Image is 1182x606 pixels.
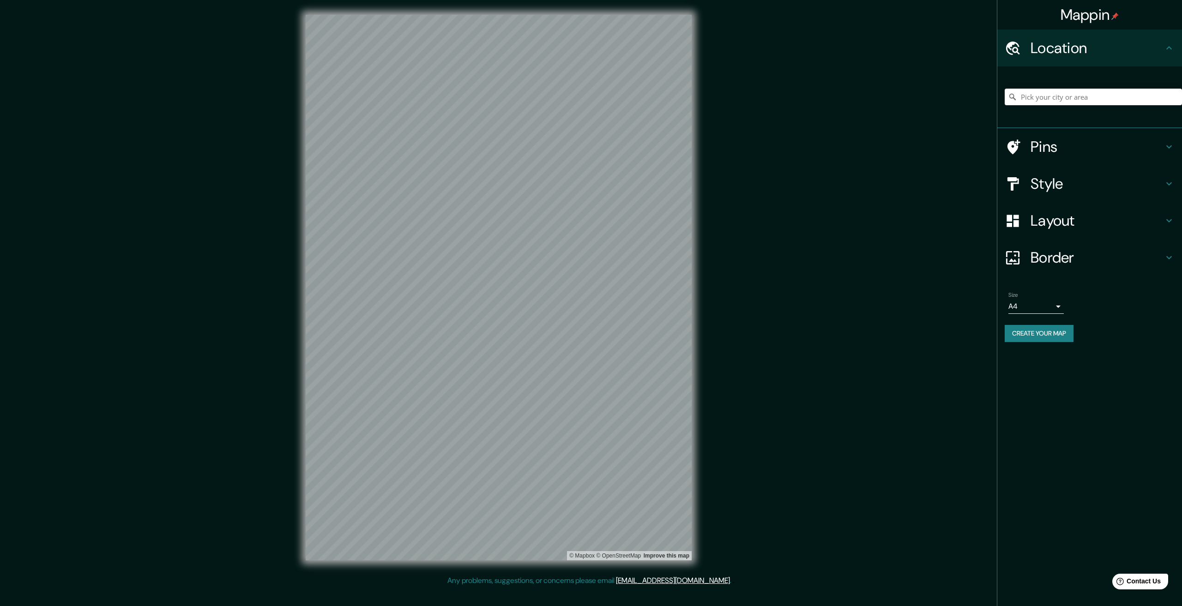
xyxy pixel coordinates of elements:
[997,128,1182,165] div: Pins
[1100,570,1172,596] iframe: Help widget launcher
[1005,89,1182,105] input: Pick your city or area
[1061,6,1119,24] h4: Mappin
[306,15,692,560] canvas: Map
[1031,138,1164,156] h4: Pins
[1031,211,1164,230] h4: Layout
[1005,325,1073,342] button: Create your map
[616,576,730,585] a: [EMAIL_ADDRESS][DOMAIN_NAME]
[997,239,1182,276] div: Border
[569,552,595,559] a: Mapbox
[596,552,641,559] a: OpenStreetMap
[1008,291,1018,299] label: Size
[447,575,731,586] p: Any problems, suggestions, or concerns please email .
[1008,299,1064,314] div: A4
[644,552,689,559] a: Map feedback
[997,165,1182,202] div: Style
[1031,174,1164,193] h4: Style
[1111,12,1119,20] img: pin-icon.png
[1031,248,1164,267] h4: Border
[997,202,1182,239] div: Layout
[733,575,735,586] div: .
[1031,39,1164,57] h4: Location
[731,575,733,586] div: .
[997,30,1182,66] div: Location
